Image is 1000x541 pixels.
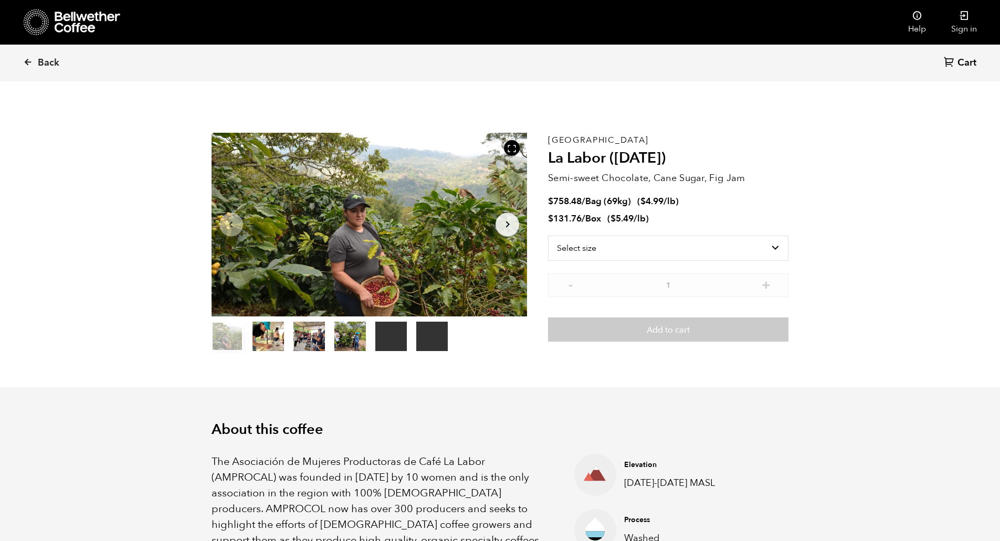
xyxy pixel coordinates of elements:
[610,213,616,225] span: $
[582,195,585,207] span: /
[416,322,448,351] video: Your browser does not support the video tag.
[610,213,634,225] bdi: 5.49
[957,57,976,69] span: Cart
[564,279,577,289] button: -
[548,195,553,207] span: $
[624,476,772,490] p: [DATE]-[DATE] MASL
[548,195,582,207] bdi: 758.48
[375,322,407,351] video: Your browser does not support the video tag.
[664,195,676,207] span: /lb
[38,57,59,69] span: Back
[624,515,772,525] h4: Process
[548,213,553,225] span: $
[585,195,631,207] span: Bag (69kg)
[582,213,585,225] span: /
[548,150,788,167] h2: La Labor ([DATE])
[944,56,979,70] a: Cart
[585,213,601,225] span: Box
[640,195,664,207] bdi: 4.99
[548,213,582,225] bdi: 131.76
[548,317,788,342] button: Add to cart
[760,279,773,289] button: +
[548,171,788,185] p: Semi-sweet Chocolate, Cane Sugar, Fig Jam
[637,195,679,207] span: ( )
[640,195,646,207] span: $
[212,421,789,438] h2: About this coffee
[634,213,646,225] span: /lb
[624,460,772,470] h4: Elevation
[607,213,649,225] span: ( )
